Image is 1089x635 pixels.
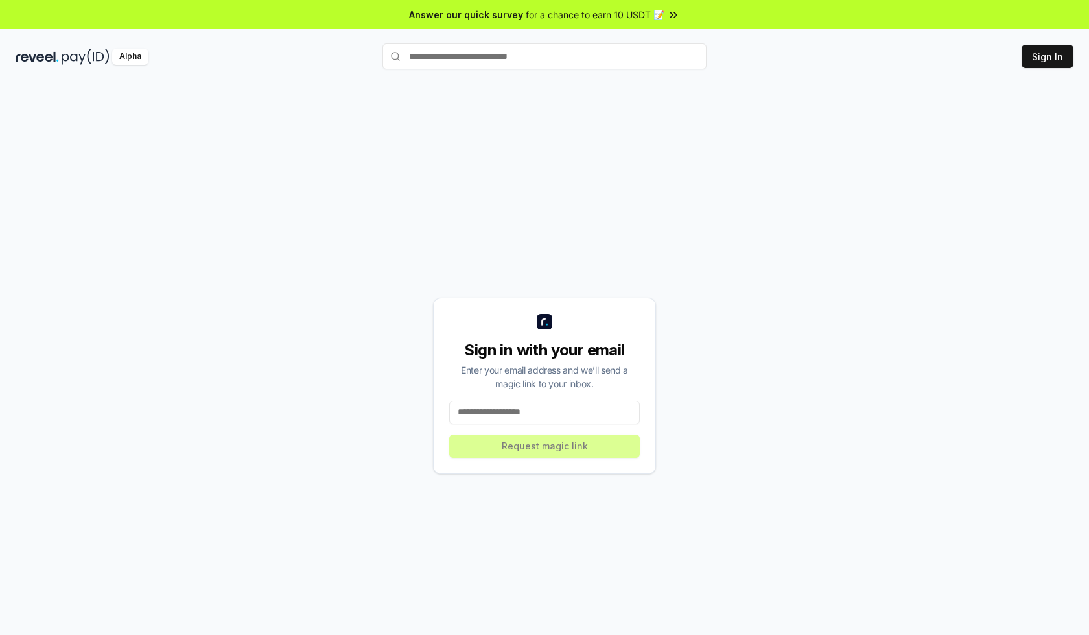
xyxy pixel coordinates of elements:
[449,340,640,361] div: Sign in with your email
[526,8,664,21] span: for a chance to earn 10 USDT 📝
[409,8,523,21] span: Answer our quick survey
[112,49,148,65] div: Alpha
[537,314,552,329] img: logo_small
[1022,45,1073,68] button: Sign In
[449,363,640,390] div: Enter your email address and we’ll send a magic link to your inbox.
[62,49,110,65] img: pay_id
[16,49,59,65] img: reveel_dark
